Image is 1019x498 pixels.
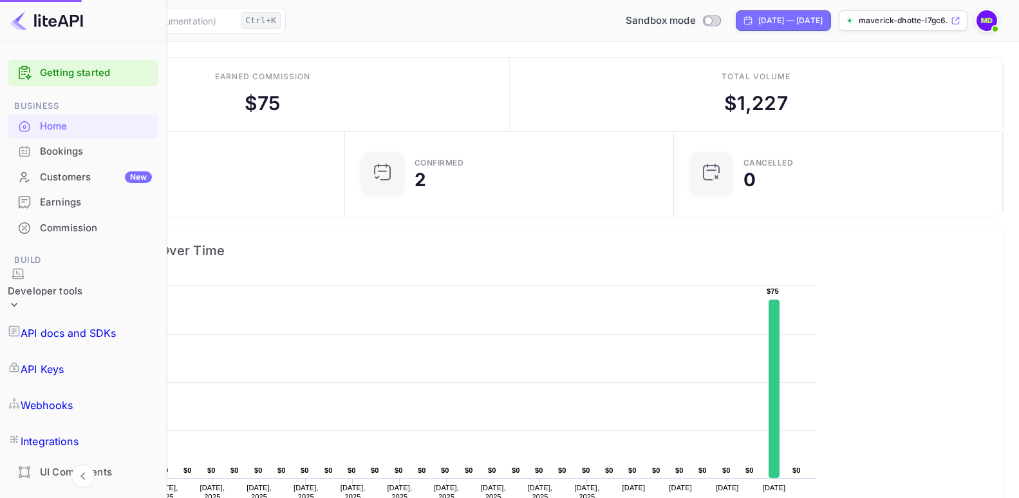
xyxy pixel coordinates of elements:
div: Commission [8,216,158,241]
span: Build [8,253,158,267]
text: $0 [722,466,731,474]
div: UI Components [40,465,152,480]
text: $0 [582,466,590,474]
div: CustomersNew [8,165,158,190]
div: New [125,171,152,183]
text: $0 [230,466,239,474]
a: Earnings [8,190,158,214]
a: API Keys [8,351,158,387]
div: Getting started [8,60,158,86]
text: $0 [652,466,660,474]
div: 2 [415,171,426,189]
text: [DATE] [669,484,692,492]
div: Confirmed [415,159,464,167]
text: $0 [675,466,684,474]
p: Webhooks [21,397,73,413]
a: UI Components [8,460,158,484]
text: $0 [465,466,473,474]
div: Commission [40,221,152,236]
text: $0 [207,466,216,474]
text: $0 [605,466,613,474]
text: $0 [441,466,449,474]
text: $0 [535,466,543,474]
text: $0 [488,466,496,474]
p: maverick-dhotte-l7gc6.... [859,15,948,26]
img: LiteAPI logo [10,10,83,31]
text: $0 [371,466,379,474]
div: Ctrl+K [241,12,281,29]
div: Customers [40,170,152,185]
div: Developer tools [8,284,82,299]
div: Click to change the date range period [736,10,831,31]
div: $ 1,227 [724,89,788,118]
text: $0 [277,466,286,474]
div: Total volume [722,71,790,82]
div: Home [40,119,152,134]
div: Earnings [8,190,158,215]
a: Integrations [8,423,158,459]
p: API docs and SDKs [21,325,117,341]
text: [DATE] [622,484,646,492]
span: Commission Growth Over Time [29,240,990,261]
a: CustomersNew [8,165,158,189]
div: Bookings [40,144,152,159]
a: Home [8,114,158,138]
a: Bookings [8,139,158,163]
text: $0 [558,466,566,474]
div: Switch to Production mode [621,14,725,28]
div: CANCELLED [743,159,794,167]
text: [DATE] [716,484,739,492]
text: [DATE] [763,484,786,492]
p: Integrations [21,434,79,449]
text: $0 [254,466,263,474]
span: Sandbox mode [626,14,696,28]
div: Earned commission [215,71,310,82]
div: UI Components [8,460,158,485]
text: $0 [698,466,707,474]
text: $0 [348,466,356,474]
a: API docs and SDKs [8,315,158,351]
div: 0 [743,171,756,189]
div: Earnings [40,195,152,210]
p: API Keys [21,361,64,377]
a: Webhooks [8,387,158,423]
a: Commission [8,216,158,240]
div: $ 75 [245,89,280,118]
button: Collapse navigation [71,464,95,488]
div: [DATE] — [DATE] [758,15,823,26]
text: $0 [512,466,520,474]
text: $75 [767,287,779,295]
text: $0 [628,466,637,474]
text: $0 [745,466,754,474]
div: Home [8,114,158,139]
text: $0 [183,466,192,474]
text: $0 [395,466,403,474]
img: Maverick Dhotte [977,10,997,31]
div: Bookings [8,139,158,164]
div: Developer tools [8,267,82,316]
text: $0 [418,466,426,474]
text: $0 [301,466,309,474]
text: $0 [792,466,801,474]
text: $0 [324,466,333,474]
span: Business [8,99,158,113]
a: Getting started [40,66,152,81]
